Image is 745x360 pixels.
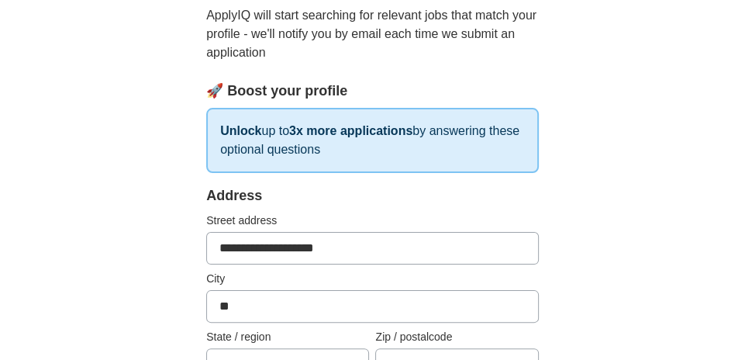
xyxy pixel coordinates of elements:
[206,271,539,287] label: City
[289,124,412,137] strong: 3x more applications
[206,213,539,229] label: Street address
[206,6,539,62] p: ApplyIQ will start searching for relevant jobs that match your profile - we'll notify you by emai...
[375,329,538,345] label: Zip / postalcode
[206,108,539,173] p: up to by answering these optional questions
[206,185,539,206] div: Address
[206,329,369,345] label: State / region
[206,81,539,102] div: 🚀 Boost your profile
[220,124,261,137] strong: Unlock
